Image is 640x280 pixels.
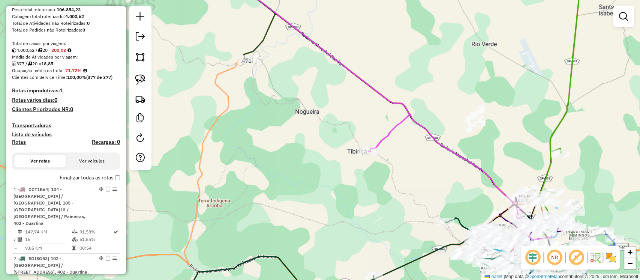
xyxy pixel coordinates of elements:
[18,230,22,234] i: Distância Total
[567,248,585,266] span: Exibir rótulo
[12,40,120,47] div: Total de caixas por viagem:
[546,248,564,266] span: Ocultar NR
[72,237,78,242] i: % de utilização da cubagem
[132,91,148,107] a: Criar rota
[628,259,633,268] span: −
[106,256,110,260] em: Finalizar rota
[86,74,112,80] strong: (377 de 377)
[133,29,148,46] a: Exportar sessão
[504,274,505,279] span: |
[12,106,120,113] h4: Clientes Priorizados NR:
[12,139,26,145] a: Rotas
[65,14,84,19] strong: 4.000,62
[13,187,85,226] span: | 104 - [GEOGRAPHIC_DATA] / [GEOGRAPHIC_DATA], 105 - [GEOGRAPHIC_DATA] lll / [GEOGRAPHIC_DATA] / ...
[12,74,67,80] span: Clientes com Service Time:
[37,48,42,53] i: Total de rotas
[12,54,120,60] div: Média de Atividades por viagem:
[60,174,120,182] label: Finalizar todas as rotas
[605,251,617,263] img: Exibir/Ocultar setores
[72,246,76,250] i: Tempo total em rota
[114,230,118,234] i: Rota otimizada
[135,94,145,104] img: Criar rota
[83,68,87,73] em: Média calculada utilizando a maior ocupação (%Peso ou %Cubagem) de cada rota da sessão. Rotas cro...
[12,87,120,94] h4: Rotas improdutivas:
[12,131,120,138] h4: Lista de veículos
[115,175,120,180] input: Finalizar todas as rotas
[12,60,120,67] div: 377 / 20 =
[65,68,82,73] strong: 71,72%
[135,52,145,62] img: Selecionar atividades - polígono
[628,247,633,257] span: +
[13,244,17,252] td: =
[12,20,120,27] div: Total de Atividades não Roteirizadas:
[12,47,120,54] div: 4.000,62 / 20 =
[99,187,103,191] em: Alterar sequência das rotas
[616,9,631,24] a: Exibir filtros
[82,27,85,33] strong: 0
[12,13,120,20] div: Cubagem total roteirizado:
[13,187,85,226] span: 1 -
[589,251,601,263] img: Fluxo de ruas
[28,256,48,261] span: EGI8G53
[524,248,542,266] span: Ocultar deslocamento
[28,187,48,192] span: CCT1B64
[528,274,560,279] a: OpenStreetMap
[70,106,73,113] strong: 0
[87,20,90,26] strong: 0
[133,110,148,127] a: Criar modelo
[41,61,53,66] strong: 18,85
[106,187,110,191] em: Finalizar rota
[25,236,72,243] td: 15
[112,187,117,191] em: Opções
[14,155,66,167] button: Ver rotas
[25,244,72,252] td: 9,85 KM
[12,122,120,129] h4: Transportadoras
[18,237,22,242] i: Total de Atividades
[79,228,113,236] td: 91,58%
[79,244,113,252] td: 08:54
[133,130,148,147] a: Reroteirizar Sessão
[12,6,120,13] div: Peso total roteirizado:
[72,230,78,234] i: % de utilização do peso
[67,74,86,80] strong: 100,00%
[51,47,66,53] strong: 200,03
[79,236,113,243] td: 51,55%
[133,9,148,26] a: Nova sessão e pesquisa
[12,27,120,33] div: Total de Pedidos não Roteirizados:
[624,258,636,269] a: Zoom out
[66,155,118,167] button: Ver veículos
[135,74,145,85] img: Selecionar atividades - laço
[92,139,120,145] h4: Recargas: 0
[60,87,63,94] strong: 1
[484,274,502,279] a: Leaflet
[12,62,16,66] i: Total de Atividades
[112,256,117,260] em: Opções
[57,7,81,12] strong: 106.854,23
[27,62,32,66] i: Total de rotas
[624,247,636,258] a: Zoom in
[12,68,64,73] span: Ocupação média da frota:
[54,96,57,103] strong: 0
[12,48,16,53] i: Cubagem total roteirizado
[67,48,71,53] i: Meta Caixas/viagem: 260,20 Diferença: -60,17
[483,274,640,280] div: Map data © contributors,© 2025 TomTom, Microsoft
[12,97,120,103] h4: Rotas vários dias:
[13,236,17,243] td: /
[25,228,72,236] td: 147,74 KM
[99,256,103,260] em: Alterar sequência das rotas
